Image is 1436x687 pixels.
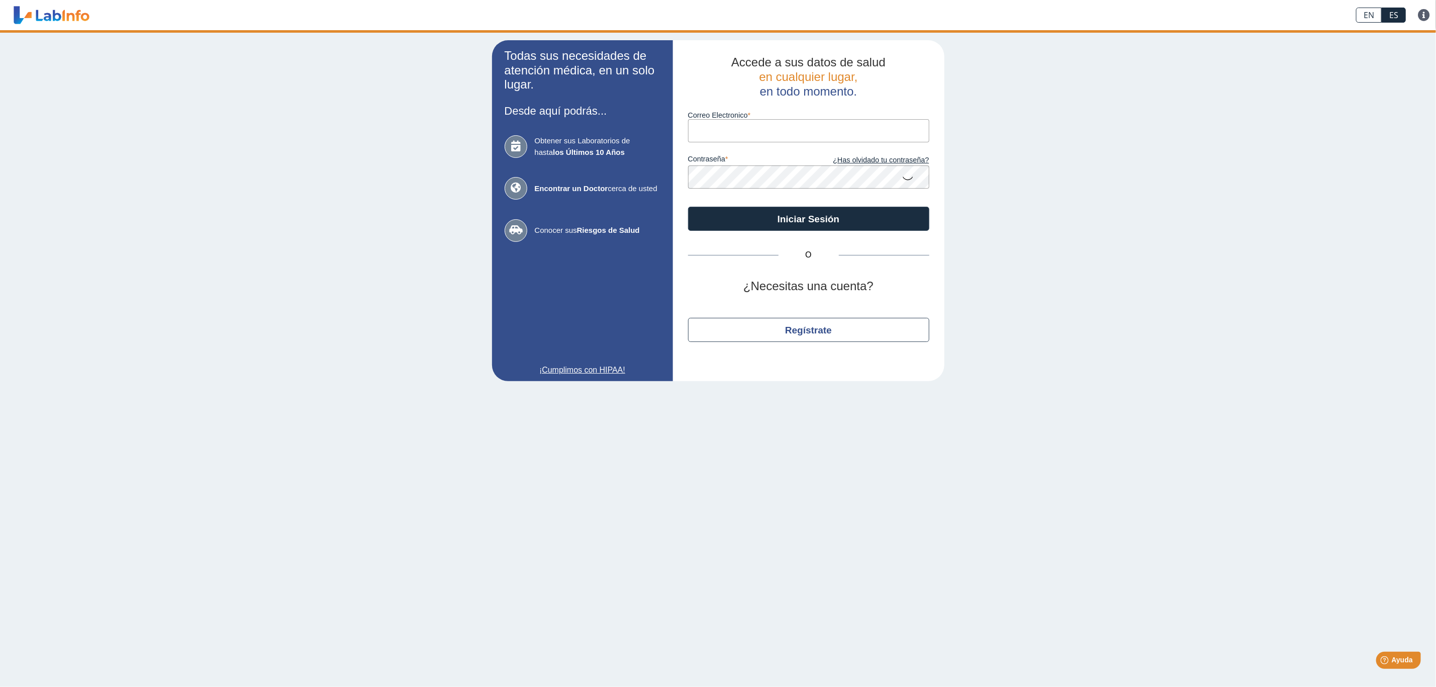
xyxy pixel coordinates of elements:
[759,70,857,83] span: en cualquier lugar,
[535,183,660,195] span: cerca de usted
[760,84,857,98] span: en todo momento.
[688,155,809,166] label: contraseña
[1356,8,1382,23] a: EN
[731,55,886,69] span: Accede a sus datos de salud
[688,318,929,342] button: Regístrate
[505,364,660,376] a: ¡Cumplimos con HIPAA!
[505,105,660,117] h3: Desde aquí podrás...
[577,226,640,234] b: Riesgos de Salud
[779,249,839,261] span: O
[535,225,660,236] span: Conocer sus
[688,111,929,119] label: Correo Electronico
[1382,8,1406,23] a: ES
[535,184,608,193] b: Encontrar un Doctor
[553,148,625,156] b: los Últimos 10 Años
[809,155,929,166] a: ¿Has olvidado tu contraseña?
[688,279,929,294] h2: ¿Necesitas una cuenta?
[1347,648,1425,676] iframe: Help widget launcher
[535,135,660,158] span: Obtener sus Laboratorios de hasta
[688,207,929,231] button: Iniciar Sesión
[505,49,660,92] h2: Todas sus necesidades de atención médica, en un solo lugar.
